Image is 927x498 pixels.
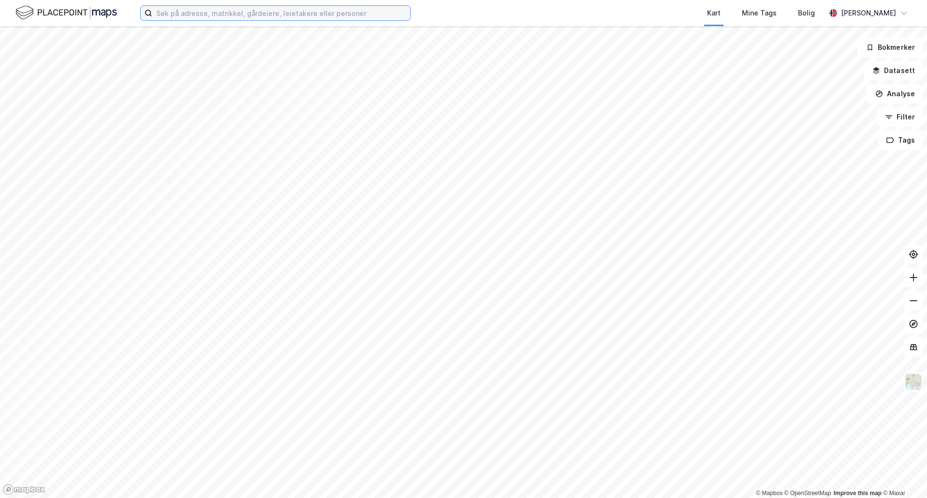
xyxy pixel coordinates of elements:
button: Filter [877,107,923,127]
button: Datasett [864,61,923,80]
a: Improve this map [834,490,882,497]
img: logo.f888ab2527a4732fd821a326f86c7f29.svg [15,4,117,21]
iframe: Chat Widget [879,452,927,498]
a: Mapbox homepage [3,484,45,495]
div: Mine Tags [742,7,777,19]
button: Tags [878,131,923,150]
div: Kart [707,7,721,19]
a: OpenStreetMap [784,490,831,497]
input: Søk på adresse, matrikkel, gårdeiere, leietakere eller personer [152,6,410,20]
div: Kontrollprogram for chat [879,452,927,498]
div: Bolig [798,7,815,19]
button: Analyse [867,84,923,103]
a: Mapbox [756,490,782,497]
div: [PERSON_NAME] [841,7,896,19]
button: Bokmerker [858,38,923,57]
img: Z [904,373,923,391]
